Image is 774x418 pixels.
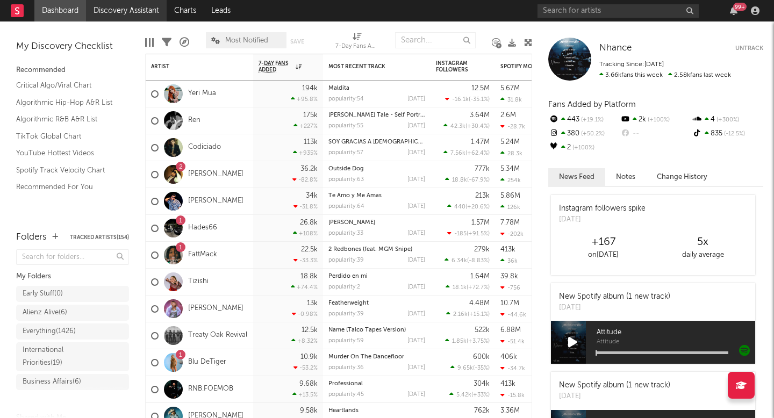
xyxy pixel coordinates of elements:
button: Tracked Artists(154) [70,235,129,240]
span: Most Notified [225,37,268,44]
div: popularity: 39 [328,257,364,263]
div: 5.86M [500,192,520,199]
span: 1.85k [452,338,467,344]
div: 279k [474,246,490,253]
div: 126k [500,204,520,211]
div: -51.4k [500,338,525,345]
div: popularity: 55 [328,123,363,129]
div: 18.8k [300,273,318,280]
a: Yeri Mua [188,89,216,98]
div: Vincent's Tale - Self Portrait [328,112,425,118]
div: popularity: 33 [328,230,363,236]
span: -12.5 % [722,131,745,137]
div: Alienz Alive ( 6 ) [23,306,67,319]
span: +300 % [715,117,739,123]
button: Change History [646,168,718,186]
div: ( ) [446,284,490,291]
div: 36.2k [300,165,318,172]
div: 5.67M [500,85,520,92]
div: Te Amo y Me Amas [328,193,425,199]
a: Treaty Oak Revival [188,331,247,340]
a: Heartlands [328,408,359,414]
div: popularity: 54 [328,96,364,102]
span: 18.1k [453,285,467,291]
span: +30.4 % [467,124,488,129]
div: 175k [303,112,318,119]
div: Recommended [16,64,129,77]
div: +13.5 % [292,391,318,398]
a: Professional [328,381,363,387]
div: 28.3k [500,150,522,157]
div: ( ) [449,391,490,398]
a: SOY GRACIAS A [DEMOGRAPHIC_DATA] [328,139,439,145]
div: 304k [474,380,490,387]
div: ( ) [445,337,490,344]
span: -35.1 % [470,97,488,103]
div: -44.6k [500,311,526,318]
div: [DATE] [407,311,425,317]
a: Outside Dog [328,166,364,172]
div: Murder On The Dancefloor [328,354,425,360]
div: 835 [692,127,763,141]
div: 22.5k [301,246,318,253]
div: 600k [473,354,490,361]
div: popularity: 36 [328,365,364,371]
span: Tracking Since: [DATE] [599,61,664,68]
div: -33.3 % [293,257,318,264]
div: 5 x [653,236,752,249]
span: +50.2 % [579,131,605,137]
div: 213k [475,192,490,199]
div: 413k [500,246,515,253]
span: +20.6 % [467,204,488,210]
input: Search for artists [537,4,699,18]
span: 18.8k [452,177,467,183]
div: [DATE] [407,257,425,263]
a: YouTube Hottest Videos [16,147,118,159]
span: 9.65k [457,365,473,371]
div: 2.6M [500,112,516,119]
div: +167 [554,236,653,249]
a: Codiciado [188,143,221,152]
div: 2 [548,141,620,155]
div: International Priorities ( 19 ) [23,344,98,370]
div: [DATE] [407,150,425,156]
div: Filters [162,27,171,58]
div: popularity: 64 [328,204,364,210]
a: 2 Redbones (feat. MGM Snipe) [328,247,412,253]
div: 6.88M [500,327,521,334]
span: +15.1 % [469,312,488,318]
a: Critical Algo/Viral Chart [16,80,118,91]
a: Alienz Alive(6) [16,305,129,321]
a: Featherweight [328,300,369,306]
span: 2.16k [453,312,468,318]
a: Early Stuff(0) [16,286,129,302]
div: 9.68k [299,380,318,387]
div: 34k [306,192,318,199]
span: +33 % [473,392,488,398]
div: +74.4 % [291,284,318,291]
div: 9.58k [300,407,318,414]
a: International Priorities(19) [16,342,129,371]
div: Heartlands [328,408,425,414]
div: A&R Pipeline [180,27,189,58]
div: Folders [16,231,47,244]
div: +108 % [293,230,318,237]
div: My Folders [16,270,129,283]
a: TikTok Global Chart [16,131,118,142]
div: ( ) [447,230,490,237]
div: [DATE] [407,177,425,183]
div: Professional [328,381,425,387]
a: [PERSON_NAME] [188,170,243,179]
a: RNB.FOEMOB [188,385,233,394]
a: Maldita [328,85,349,91]
a: Blu DeTiger [188,358,226,367]
div: +8.32 % [291,337,318,344]
div: ( ) [445,176,490,183]
div: New Spotify album (1 new track) [559,291,670,302]
div: Spotify Monthly Listeners [500,63,581,70]
div: [DATE] [559,214,646,225]
span: +3.75 % [468,338,488,344]
span: 5.42k [456,392,471,398]
div: 777k [475,165,490,172]
span: Attitude [597,326,755,339]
